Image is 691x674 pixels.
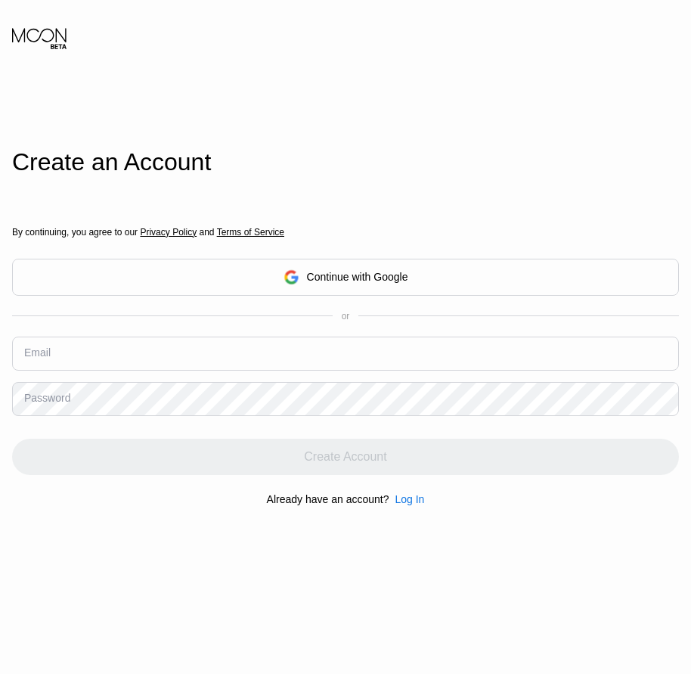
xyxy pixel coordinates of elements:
span: Privacy Policy [140,227,197,238]
div: Password [24,392,70,404]
div: Continue with Google [12,259,679,296]
div: Log In [395,493,424,505]
span: and [197,227,217,238]
div: Log In [389,493,424,505]
div: Continue with Google [307,271,408,283]
div: Email [24,346,51,359]
div: or [342,311,350,321]
div: By continuing, you agree to our [12,227,679,238]
div: Create an Account [12,148,679,176]
div: Already have an account? [267,493,389,505]
span: Terms of Service [217,227,284,238]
